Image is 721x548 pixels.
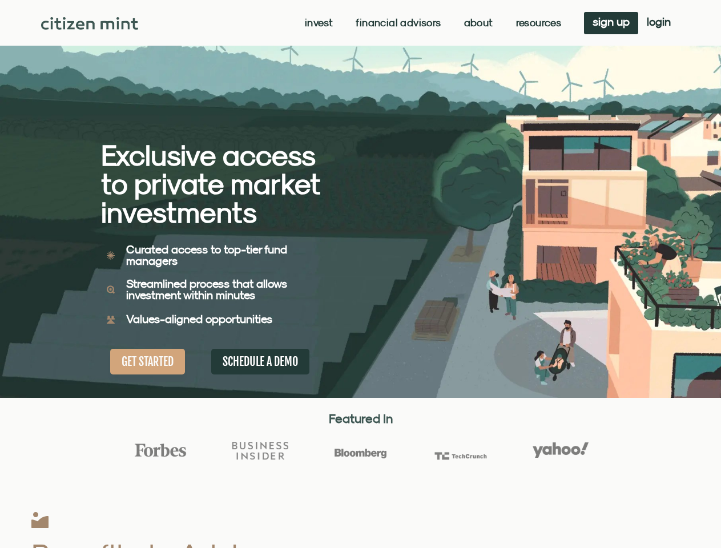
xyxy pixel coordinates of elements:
a: Financial Advisors [356,17,441,29]
a: GET STARTED [110,349,185,374]
span: login [647,18,671,26]
span: SCHEDULE A DEMO [223,354,298,369]
a: login [638,12,679,34]
span: sign up [593,18,630,26]
strong: Featured In [329,411,393,426]
b: Streamlined process that allows investment within minutes [126,277,287,301]
b: Values-aligned opportunities [126,312,272,325]
span: GET STARTED [122,354,174,369]
a: sign up [584,12,638,34]
b: Curated access to top-tier fund managers [126,243,287,267]
h2: Exclusive access to private market investments [101,141,321,227]
nav: Menu [305,17,561,29]
a: Invest [305,17,333,29]
img: Forbes Logo [132,443,188,458]
a: About [464,17,493,29]
a: SCHEDULE A DEMO [211,349,309,374]
img: Citizen Mint [41,17,139,30]
a: Resources [516,17,562,29]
